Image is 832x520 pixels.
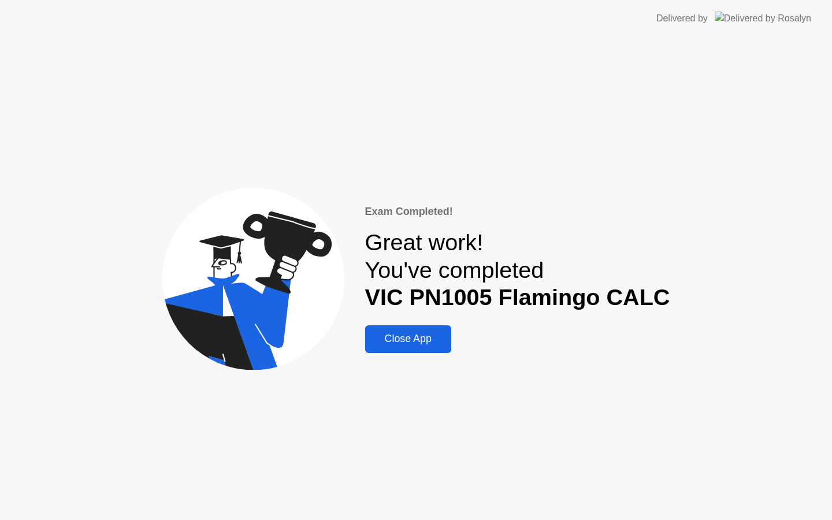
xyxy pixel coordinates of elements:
[369,333,448,345] div: Close App
[365,229,670,311] div: Great work! You've completed
[365,284,670,310] b: VIC PN1005 Flamingo CALC
[365,325,451,353] button: Close App
[365,204,670,220] div: Exam Completed!
[715,12,811,25] img: Delivered by Rosalyn
[656,12,708,25] div: Delivered by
